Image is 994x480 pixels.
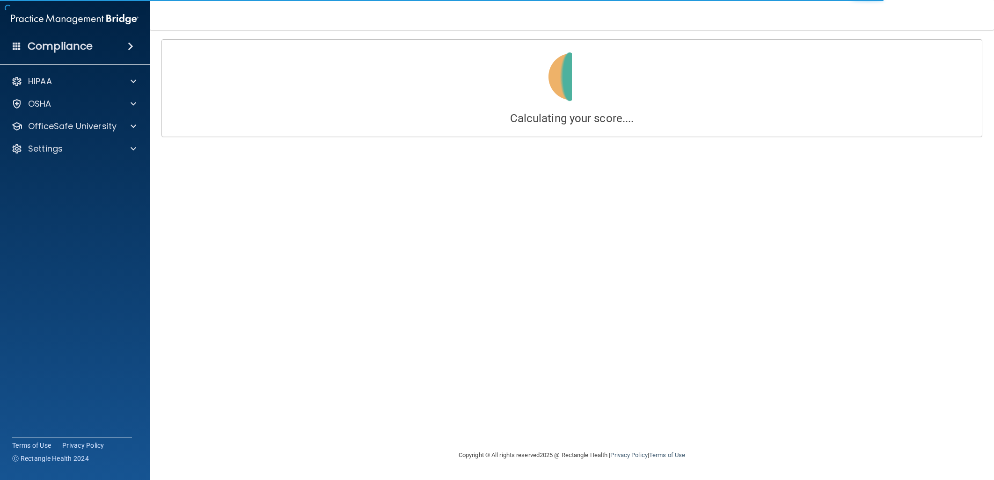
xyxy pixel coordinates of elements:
[28,98,51,109] p: OSHA
[649,451,685,458] a: Terms of Use
[28,143,63,154] p: Settings
[62,441,104,450] a: Privacy Policy
[610,451,647,458] a: Privacy Policy
[11,143,136,154] a: Settings
[28,121,117,132] p: OfficeSafe University
[12,454,89,463] span: Ⓒ Rectangle Health 2024
[28,40,93,53] h4: Compliance
[12,441,51,450] a: Terms of Use
[11,98,136,109] a: OSHA
[169,112,975,124] h4: Calculating your score....
[11,121,136,132] a: OfficeSafe University
[28,76,52,87] p: HIPAA
[542,47,602,107] img: loading.6f9b2b87.gif
[11,10,139,29] img: PMB logo
[401,440,743,470] div: Copyright © All rights reserved 2025 @ Rectangle Health | |
[11,76,136,87] a: HIPAA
